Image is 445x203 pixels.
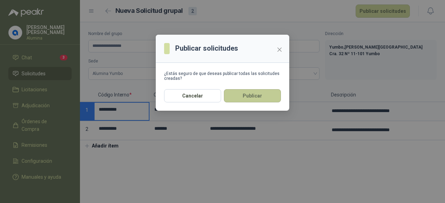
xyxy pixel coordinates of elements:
[164,71,281,81] div: ¿Estás seguro de que deseas publicar todas las solicitudes creadas?
[175,43,238,54] h3: Publicar solicitudes
[224,89,281,102] button: Publicar
[164,89,221,102] button: Cancelar
[274,44,285,55] button: Close
[277,47,282,52] span: close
